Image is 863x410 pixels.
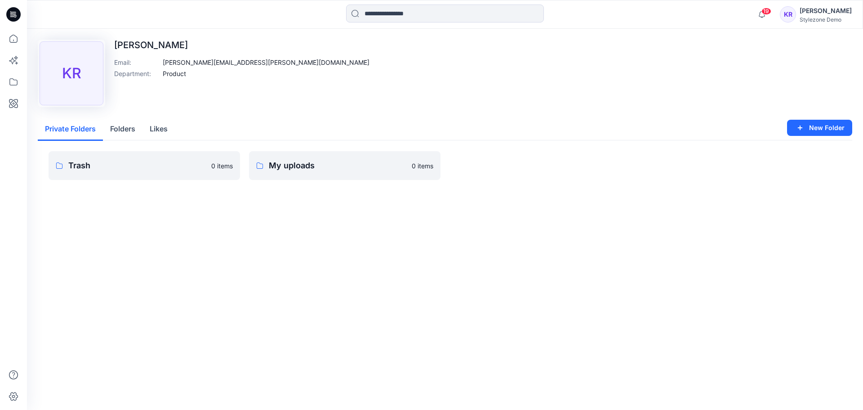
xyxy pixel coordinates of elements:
div: Stylezone Demo [800,16,852,23]
p: Email : [114,58,159,67]
a: My uploads0 items [249,151,440,180]
a: Trash0 items [49,151,240,180]
button: Folders [103,118,142,141]
div: KR [780,6,796,23]
p: 0 items [211,161,233,171]
button: Likes [142,118,175,141]
p: 0 items [412,161,433,171]
p: [PERSON_NAME][EMAIL_ADDRESS][PERSON_NAME][DOMAIN_NAME] [163,58,369,67]
div: [PERSON_NAME] [800,5,852,16]
span: 19 [761,8,771,15]
button: Private Folders [38,118,103,141]
p: [PERSON_NAME] [114,40,369,50]
div: KR [40,41,103,105]
p: Product [163,69,186,78]
p: Department : [114,69,159,78]
p: My uploads [269,159,406,172]
p: Trash [68,159,206,172]
button: New Folder [787,120,852,136]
